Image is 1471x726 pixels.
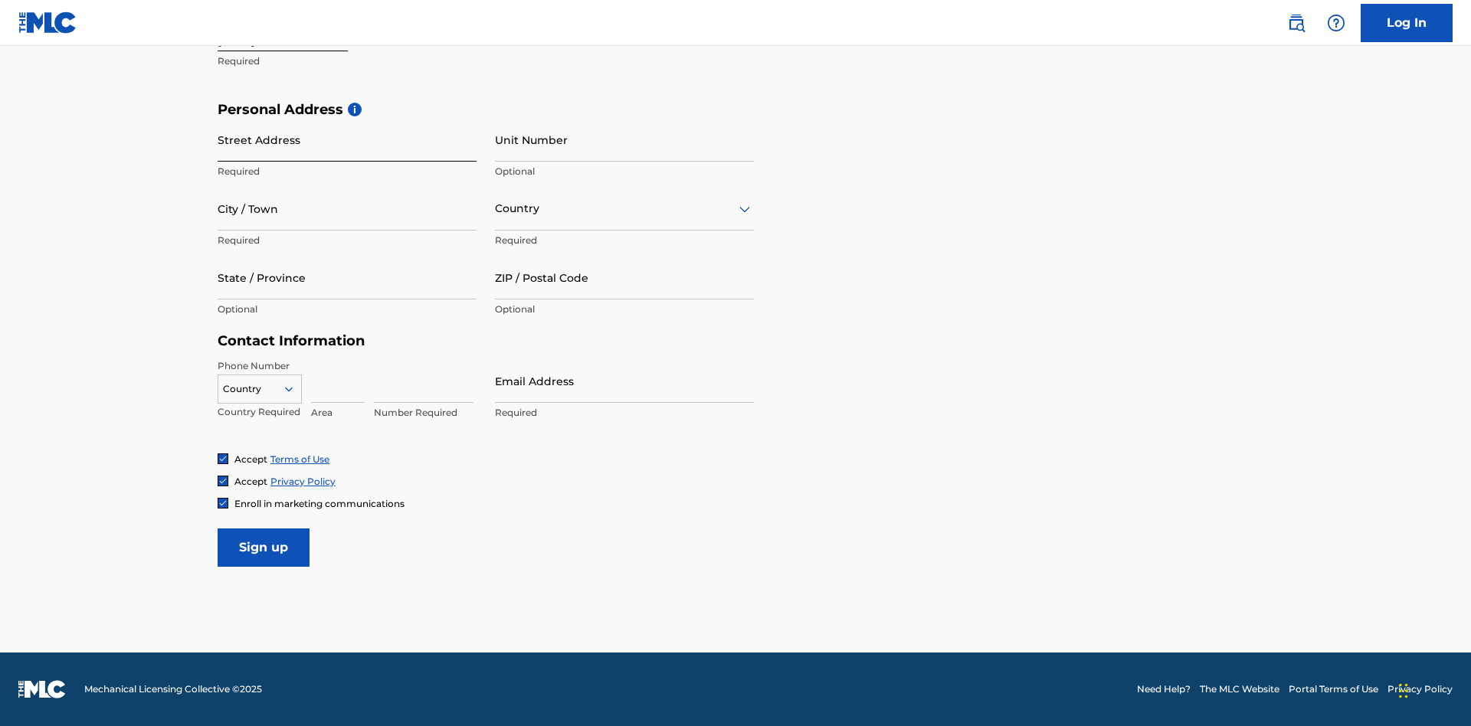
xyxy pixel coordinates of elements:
[495,165,754,178] p: Optional
[1399,668,1408,714] div: Drag
[495,302,754,316] p: Optional
[270,476,336,487] a: Privacy Policy
[1394,652,1471,726] iframe: Chat Widget
[495,406,754,420] p: Required
[218,499,228,508] img: checkbox
[270,453,329,465] a: Terms of Use
[218,234,477,247] p: Required
[1361,4,1453,42] a: Log In
[1137,682,1191,696] a: Need Help?
[218,165,477,178] p: Required
[218,405,302,419] p: Country Required
[18,680,66,698] img: logo
[218,332,754,350] h5: Contact Information
[234,498,405,509] span: Enroll in marketing communications
[1287,14,1306,32] img: search
[495,234,754,247] p: Required
[311,406,365,420] p: Area
[234,476,267,487] span: Accept
[218,54,477,68] p: Required
[348,103,362,116] span: i
[218,302,477,316] p: Optional
[218,101,1253,119] h5: Personal Address
[374,406,473,420] p: Number Required
[18,11,77,34] img: MLC Logo
[1200,682,1279,696] a: The MLC Website
[218,476,228,486] img: checkbox
[84,682,262,696] span: Mechanical Licensing Collective © 2025
[1321,8,1351,38] div: Help
[234,453,267,465] span: Accept
[1387,682,1453,696] a: Privacy Policy
[1281,8,1312,38] a: Public Search
[218,528,310,567] input: Sign up
[1289,682,1378,696] a: Portal Terms of Use
[218,454,228,463] img: checkbox
[1327,14,1345,32] img: help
